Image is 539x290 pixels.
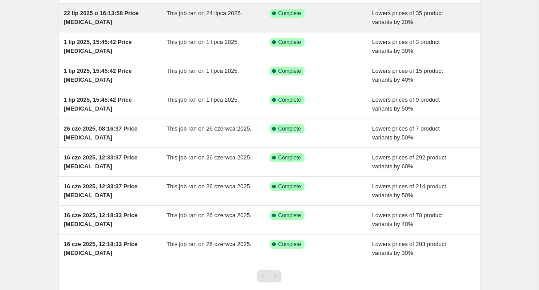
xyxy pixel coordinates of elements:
[278,39,301,46] span: Complete
[372,212,443,227] span: Lowers prices of 78 product variants by 40%
[372,125,440,141] span: Lowers prices of 7 product variants by 50%
[372,39,440,54] span: Lowers prices of 3 product variants by 30%
[278,183,301,190] span: Complete
[278,10,301,17] span: Complete
[278,125,301,132] span: Complete
[166,68,239,74] span: This job ran on 1 lipca 2025.
[278,96,301,103] span: Complete
[166,154,252,161] span: This job ran on 26 czerwca 2025.
[64,68,132,83] span: 1 lip 2025, 15:45:42 Price [MEDICAL_DATA]
[166,96,239,103] span: This job ran on 1 lipca 2025.
[64,154,138,170] span: 16 cze 2025, 12:33:37 Price [MEDICAL_DATA]
[278,212,301,219] span: Complete
[64,39,132,54] span: 1 lip 2025, 15:45:42 Price [MEDICAL_DATA]
[372,10,443,25] span: Lowers prices of 35 product variants by 20%
[278,241,301,248] span: Complete
[372,183,446,199] span: Lowers prices of 214 product variants by 50%
[166,39,239,45] span: This job ran on 1 lipca 2025.
[64,96,132,112] span: 1 lip 2025, 15:45:42 Price [MEDICAL_DATA]
[64,125,138,141] span: 26 cze 2025, 08:16:37 Price [MEDICAL_DATA]
[166,241,252,247] span: This job ran on 26 czerwca 2025.
[257,270,281,282] nav: Pagination
[372,154,446,170] span: Lowers prices of 292 product variants by 60%
[166,125,252,132] span: This job ran on 26 czerwca 2025.
[372,68,443,83] span: Lowers prices of 15 product variants by 40%
[372,241,446,256] span: Lowers prices of 203 product variants by 30%
[166,212,252,218] span: This job ran on 26 czerwca 2025.
[64,212,138,227] span: 16 cze 2025, 12:18:33 Price [MEDICAL_DATA]
[166,183,252,190] span: This job ran on 26 czerwca 2025.
[278,154,301,161] span: Complete
[278,68,301,75] span: Complete
[64,241,138,256] span: 16 cze 2025, 12:18:33 Price [MEDICAL_DATA]
[64,183,138,199] span: 16 cze 2025, 12:33:37 Price [MEDICAL_DATA]
[166,10,242,16] span: This job ran on 24 lipca 2025.
[372,96,440,112] span: Lowers prices of 9 product variants by 50%
[64,10,139,25] span: 22 lip 2025 o 16:13:58 Price [MEDICAL_DATA]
